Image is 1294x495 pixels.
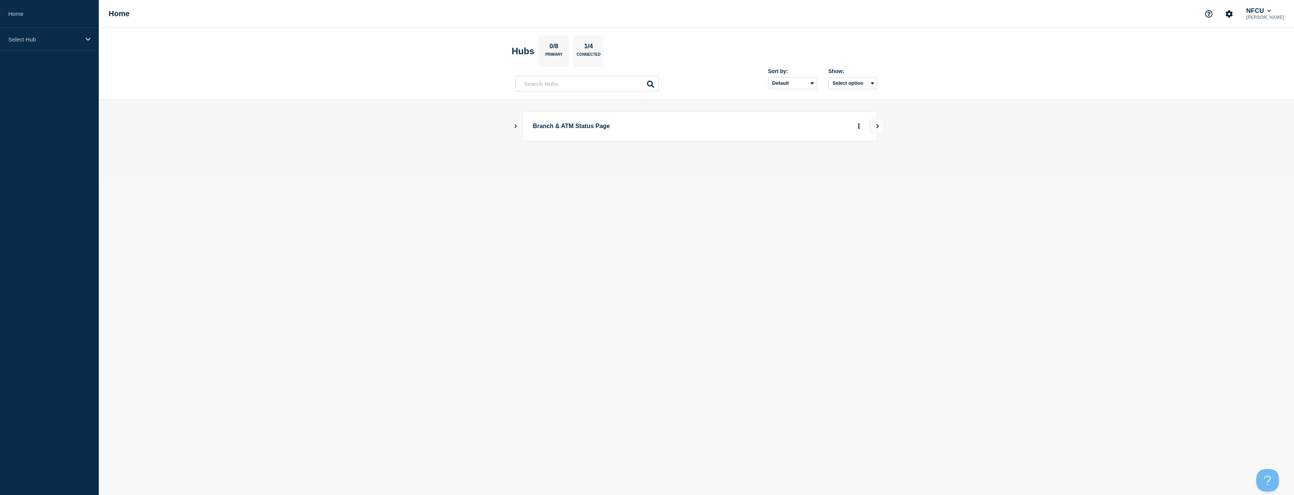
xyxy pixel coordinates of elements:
div: Show: [828,68,877,74]
p: Connected [576,52,600,60]
input: Search Hubs [515,76,659,92]
button: More actions [854,119,864,133]
p: 1/4 [581,43,596,52]
p: 0/8 [547,43,561,52]
p: [PERSON_NAME] [1245,15,1286,20]
p: Select Hub [8,36,81,43]
button: Show Connected Hubs [514,124,518,129]
div: Sort by: [768,68,817,74]
button: View [869,119,885,134]
p: Branch & ATM Status Page [533,119,741,133]
button: Support [1201,6,1217,22]
button: NFCU [1245,7,1273,15]
iframe: Help Scout Beacon - Open [1256,469,1279,492]
select: Sort by [768,77,817,89]
button: Select option [828,77,877,89]
p: Primary [545,52,563,60]
button: Account settings [1221,6,1237,22]
h2: Hubs [512,46,534,57]
h1: Home [109,9,130,18]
